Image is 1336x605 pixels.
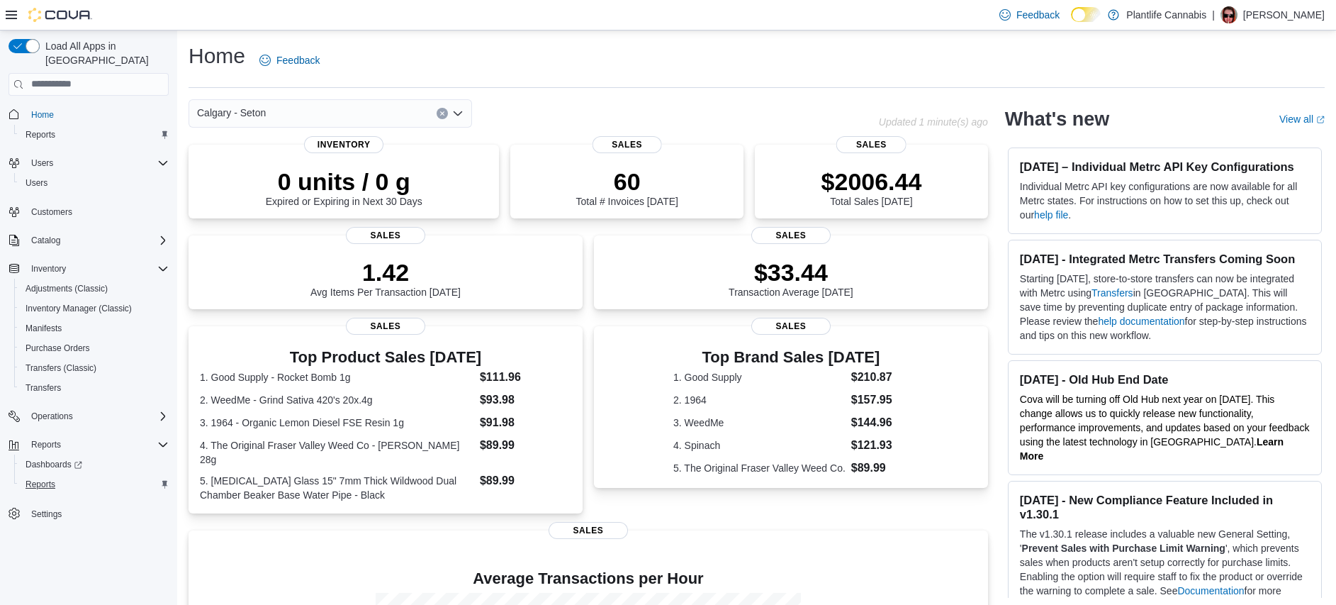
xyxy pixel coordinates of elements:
[3,104,174,125] button: Home
[1020,436,1284,462] a: Learn More
[3,503,174,523] button: Settings
[26,260,72,277] button: Inventory
[26,106,169,123] span: Home
[200,349,571,366] h3: Top Product Sales [DATE]
[20,300,137,317] a: Inventory Manager (Classic)
[879,116,988,128] p: Updated 1 minute(s) ago
[437,108,448,119] button: Clear input
[1005,108,1109,131] h2: What's new
[1020,160,1310,174] h3: [DATE] – Individual Metrc API Key Configurations
[1091,287,1133,299] a: Transfers
[20,360,102,377] a: Transfers (Classic)
[20,476,169,493] span: Reports
[673,461,846,475] dt: 5. The Original Fraser Valley Weed Co.
[3,259,174,279] button: Inventory
[9,99,169,561] nav: Complex example
[26,408,169,425] span: Operations
[31,411,73,422] span: Operations
[26,204,78,221] a: Customers
[452,108,464,119] button: Open list of options
[31,235,60,246] span: Catalog
[20,174,53,192] a: Users
[26,408,79,425] button: Operations
[26,382,61,394] span: Transfers
[1071,7,1101,22] input: Dark Mode
[200,416,474,430] dt: 3. 1964 - Organic Lemon Diesel FSE Resin 1g
[26,155,169,172] span: Users
[20,320,169,337] span: Manifests
[26,283,108,294] span: Adjustments (Classic)
[26,203,169,221] span: Customers
[20,456,88,473] a: Dashboards
[189,42,245,70] h1: Home
[1020,372,1310,387] h3: [DATE] - Old Hub End Date
[592,136,662,153] span: Sales
[821,167,922,207] div: Total Sales [DATE]
[1020,272,1310,343] p: Starting [DATE], store-to-store transfers can now be integrated with Metrc using in [GEOGRAPHIC_D...
[1212,6,1215,23] p: |
[200,570,977,587] h4: Average Transactions per Hour
[26,343,90,354] span: Purchase Orders
[1071,22,1072,23] span: Dark Mode
[851,392,909,409] dd: $157.95
[480,369,571,386] dd: $111.96
[480,472,571,489] dd: $89.99
[549,522,628,539] span: Sales
[480,414,571,431] dd: $91.98
[673,438,846,453] dt: 4. Spinach
[3,406,174,426] button: Operations
[1126,6,1206,23] p: Plantlife Cannabis
[28,8,92,22] img: Cova
[31,263,66,274] span: Inventory
[197,104,266,121] span: Calgary - Seton
[26,436,169,453] span: Reports
[14,125,174,145] button: Reports
[304,136,383,153] span: Inventory
[200,393,474,407] dt: 2. WeedMe - Grind Sativa 420's 20x.4g
[26,323,62,334] span: Manifests
[20,456,169,473] span: Dashboards
[31,157,53,169] span: Users
[20,126,169,143] span: Reports
[14,474,174,494] button: Reports
[673,349,909,366] h3: Top Brand Sales [DATE]
[851,414,909,431] dd: $144.96
[1279,113,1325,125] a: View allExternal link
[346,318,425,335] span: Sales
[851,369,909,386] dd: $210.87
[1020,179,1310,222] p: Individual Metrc API key configurations are now available for all Metrc states. For instructions ...
[26,362,96,374] span: Transfers (Classic)
[821,167,922,196] p: $2006.44
[26,177,47,189] span: Users
[20,320,67,337] a: Manifests
[751,227,831,244] span: Sales
[851,460,909,477] dd: $89.99
[1034,209,1068,221] a: help file
[673,370,846,384] dt: 1. Good Supply
[26,155,59,172] button: Users
[1316,116,1325,124] svg: External link
[310,258,461,287] p: 1.42
[729,258,853,287] p: $33.44
[20,280,113,297] a: Adjustments (Classic)
[20,379,67,396] a: Transfers
[26,504,169,522] span: Settings
[20,280,169,297] span: Adjustments (Classic)
[20,340,169,357] span: Purchase Orders
[576,167,678,196] p: 60
[1022,543,1225,554] strong: Prevent Sales with Purchase Limit Warning
[26,459,82,470] span: Dashboards
[1243,6,1325,23] p: [PERSON_NAME]
[3,153,174,173] button: Users
[14,378,174,398] button: Transfers
[31,206,72,218] span: Customers
[200,438,474,467] dt: 4. The Original Fraser Valley Weed Co - [PERSON_NAME] 28g
[26,479,55,490] span: Reports
[276,53,320,67] span: Feedback
[480,392,571,409] dd: $93.98
[20,300,169,317] span: Inventory Manager (Classic)
[20,174,169,192] span: Users
[3,201,174,222] button: Customers
[751,318,831,335] span: Sales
